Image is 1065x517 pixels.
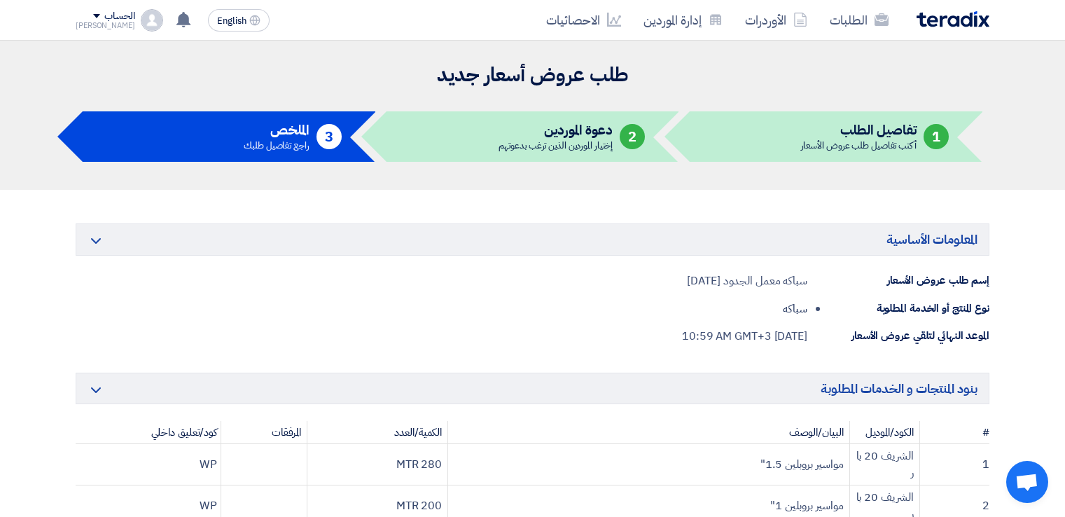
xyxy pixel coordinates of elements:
th: البيان/الوصف [448,421,849,444]
div: إسم طلب عروض الأسعار [807,273,989,289]
div: [DATE] 10:59 AM GMT+3 [682,328,807,345]
td: MTR 280 [307,444,448,485]
h5: الملخص [244,124,309,137]
td: الشريف 20 بار [849,444,919,485]
div: 3 [316,124,342,149]
th: # [919,421,989,444]
th: كود/تعليق داخلي [76,421,221,444]
td: مواسير بروبلين 1.5" [448,444,849,485]
h5: المعلومات الأساسية [76,223,989,255]
div: الموعد النهائي لتلقي عروض الأسعار [807,328,989,344]
div: نوع المنتج أو الخدمة المطلوبة [807,301,989,317]
div: راجع تفاصيل طلبك [244,141,309,150]
h5: دعوة الموردين [499,124,613,137]
img: Teradix logo [917,11,989,27]
a: الأوردرات [734,4,819,36]
div: إختيار الموردين الذين ترغب بدعوتهم [499,141,613,150]
button: English [208,9,270,32]
a: إدارة الموردين [632,4,734,36]
div: سباكه معمل الجدود [DATE] [687,273,807,289]
th: المرفقات [221,421,307,444]
div: سباكه [783,303,807,315]
th: الكود/الموديل [849,421,919,444]
td: 1 [919,444,989,485]
td: WP [76,444,221,485]
h5: بنود المنتجات و الخدمات المطلوبة [76,373,989,404]
h2: طلب عروض أسعار جديد [76,62,989,89]
div: 1 [924,124,949,149]
th: الكمية/العدد [307,421,448,444]
a: Open chat [1006,461,1048,503]
span: English [217,16,246,26]
a: الطلبات [819,4,900,36]
h5: تفاصيل الطلب [801,124,917,137]
div: أكتب تفاصيل طلب عروض الأسعار [801,141,917,150]
a: الاحصائيات [535,4,632,36]
img: profile_test.png [141,9,163,32]
div: الحساب [104,11,134,22]
div: [PERSON_NAME] [76,22,135,29]
div: 2 [620,124,645,149]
